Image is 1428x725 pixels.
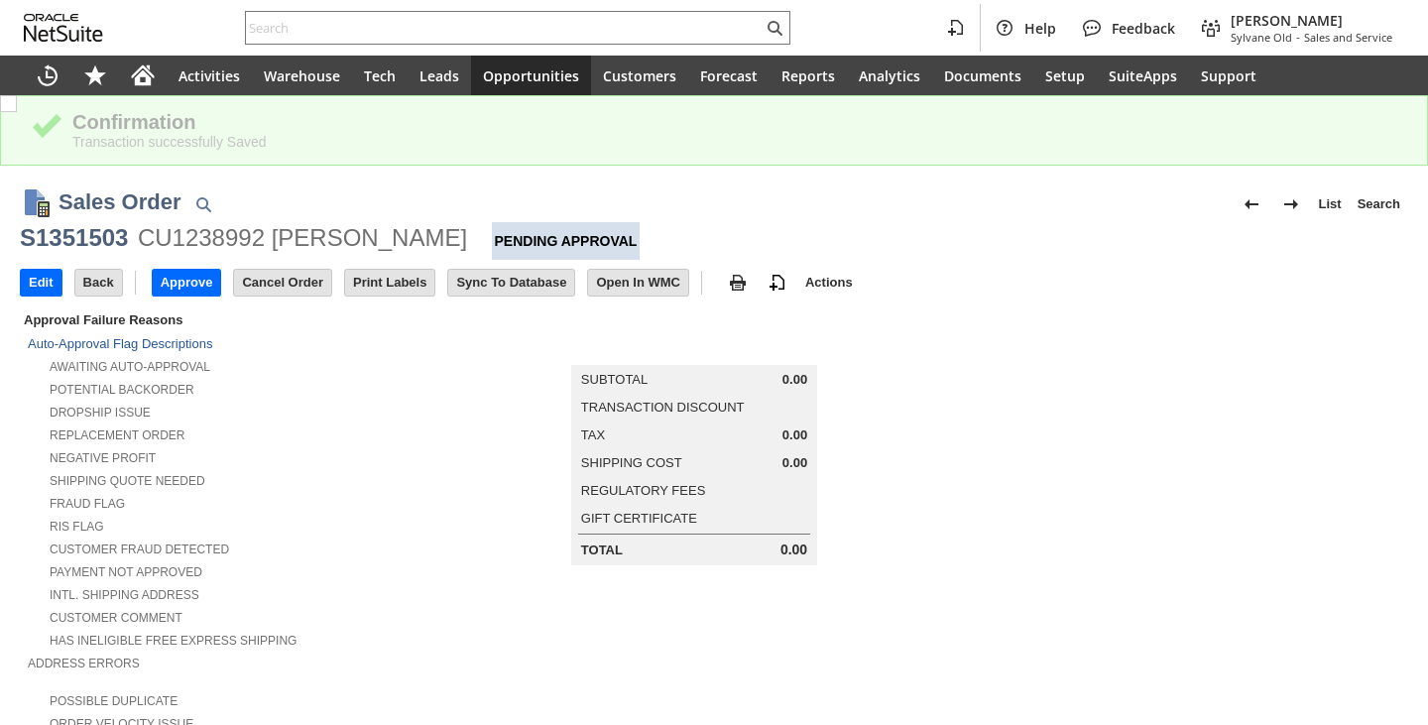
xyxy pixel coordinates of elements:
a: Documents [932,56,1033,95]
a: Potential Backorder [50,383,194,397]
a: Replacement Order [50,428,184,442]
a: Warehouse [252,56,352,95]
div: Shortcuts [71,56,119,95]
a: RIS flag [50,520,104,534]
a: Intl. Shipping Address [50,588,199,602]
svg: Recent Records [36,63,59,87]
svg: Search [763,16,786,40]
a: Home [119,56,167,95]
div: Pending Approval [492,222,641,260]
a: Activities [167,56,252,95]
span: 0.00 [782,427,807,443]
caption: Summary [571,333,817,365]
a: Payment not approved [50,565,202,579]
a: Customers [591,56,688,95]
a: Forecast [688,56,770,95]
input: Search [246,16,763,40]
span: Sylvane Old [1231,30,1292,45]
input: Cancel Order [234,270,331,296]
span: Customers [603,66,676,85]
span: 0.00 [782,372,807,388]
a: Shipping Quote Needed [50,474,205,488]
img: Next [1279,192,1303,216]
img: Previous [1240,192,1263,216]
img: print.svg [726,271,750,295]
input: Approve [153,270,221,296]
span: 0.00 [782,455,807,471]
a: Tech [352,56,408,95]
span: Opportunities [483,66,579,85]
span: Warehouse [264,66,340,85]
a: Dropship Issue [50,406,151,420]
input: Edit [21,270,61,296]
div: Transaction successfully Saved [72,134,1397,150]
span: Analytics [859,66,920,85]
input: Print Labels [345,270,434,296]
a: Customer Fraud Detected [50,543,229,556]
input: Open In WMC [588,270,688,296]
a: Opportunities [471,56,591,95]
span: Reports [781,66,835,85]
span: [PERSON_NAME] [1231,11,1392,30]
span: 0.00 [780,542,807,558]
a: Total [581,543,623,557]
span: Documents [944,66,1021,85]
a: Fraud Flag [50,497,125,511]
a: List [1311,188,1350,220]
span: Activities [178,66,240,85]
div: Approval Failure Reasons [20,308,475,331]
a: Possible Duplicate [50,694,178,708]
img: add-record.svg [766,271,789,295]
span: SuiteApps [1109,66,1177,85]
span: Tech [364,66,396,85]
a: Shipping Cost [581,455,682,470]
a: Address Errors [28,657,140,670]
span: Setup [1045,66,1085,85]
a: Regulatory Fees [581,483,705,498]
span: - [1296,30,1300,45]
img: Quick Find [191,192,215,216]
a: Negative Profit [50,451,156,465]
svg: logo [24,14,103,42]
span: Feedback [1112,19,1175,38]
a: Transaction Discount [581,400,745,415]
a: Actions [797,275,861,290]
span: Support [1201,66,1256,85]
span: Forecast [700,66,758,85]
div: CU1238992 [PERSON_NAME] [138,222,467,254]
a: Has Ineligible Free Express Shipping [50,634,297,648]
a: Auto-Approval Flag Descriptions [28,336,212,351]
div: Confirmation [72,111,1397,134]
input: Sync To Database [448,270,574,296]
a: Search [1350,188,1408,220]
input: Back [75,270,122,296]
a: Reports [770,56,847,95]
h1: Sales Order [59,185,181,218]
a: SuiteApps [1097,56,1189,95]
a: Customer Comment [50,611,182,625]
a: Support [1189,56,1268,95]
a: Analytics [847,56,932,95]
a: Gift Certificate [581,511,697,526]
span: Help [1024,19,1056,38]
span: Sales and Service [1304,30,1392,45]
a: Recent Records [24,56,71,95]
a: Tax [581,427,605,442]
span: Leads [419,66,459,85]
div: S1351503 [20,222,128,254]
a: Leads [408,56,471,95]
svg: Home [131,63,155,87]
a: Subtotal [581,372,648,387]
a: Awaiting Auto-Approval [50,360,210,374]
svg: Shortcuts [83,63,107,87]
a: Setup [1033,56,1097,95]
